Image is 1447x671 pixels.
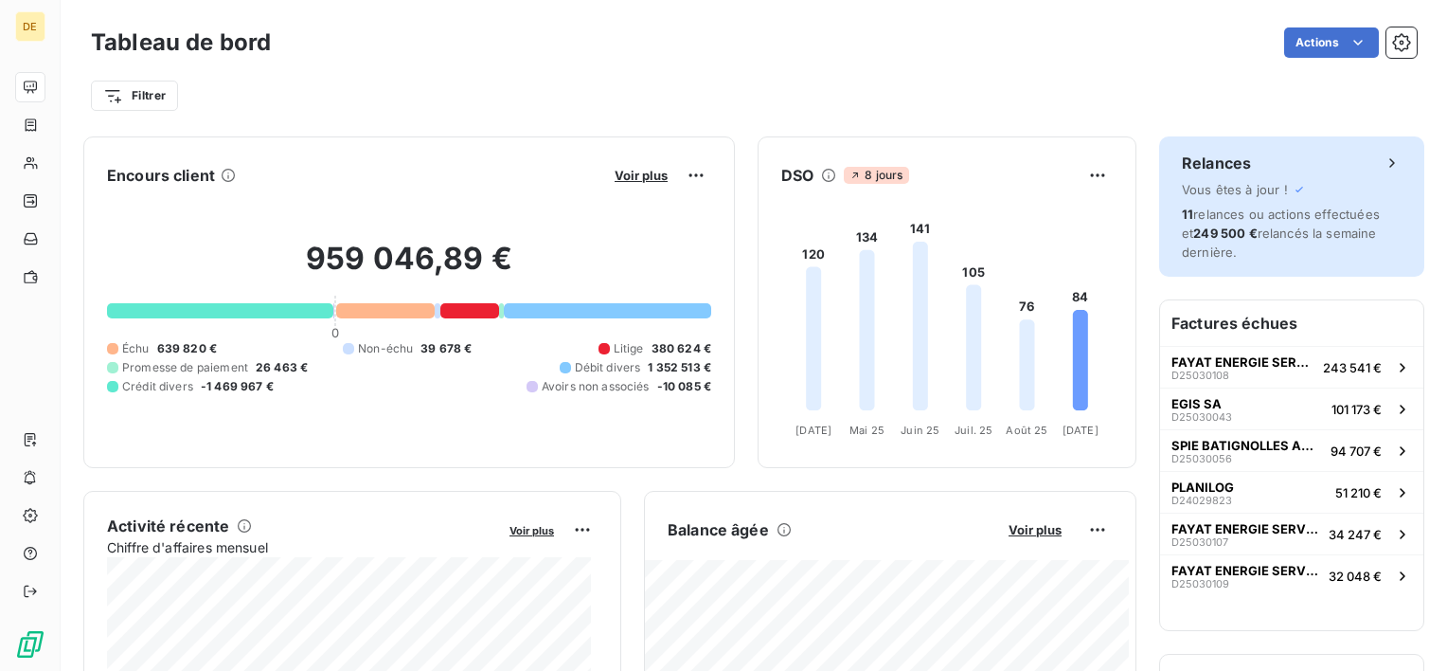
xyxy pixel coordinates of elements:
[1171,354,1315,370] span: FAYAT ENERGIE SERVICES
[1171,453,1232,464] span: D25030056
[1323,360,1382,375] span: 243 541 €
[1160,346,1423,388] button: FAYAT ENERGIE SERVICESD25030108243 541 €
[420,340,472,357] span: 39 678 €
[1182,152,1251,174] h6: Relances
[1003,521,1067,538] button: Voir plus
[1335,485,1382,500] span: 51 210 €
[1171,370,1229,381] span: D25030108
[1193,226,1257,241] span: 249 500 €
[955,424,992,437] tspan: Juil. 25
[1171,521,1321,536] span: FAYAT ENERGIE SERVICES
[509,524,554,537] span: Voir plus
[1331,402,1382,417] span: 101 173 €
[331,325,339,340] span: 0
[1383,607,1428,652] iframe: Intercom live chat
[1171,396,1222,411] span: EGIS SA
[107,240,711,297] h2: 959 046,89 €
[652,340,711,357] span: 380 624 €
[91,81,178,111] button: Filtrer
[15,11,45,42] div: DE
[358,340,413,357] span: Non-échu
[1182,207,1380,260] span: relances ou actions effectuées et relancés la semaine dernière.
[157,340,217,357] span: 639 820 €
[1160,388,1423,429] button: EGIS SAD25030043101 173 €
[201,378,274,395] span: -1 469 967 €
[615,168,668,183] span: Voir plus
[1009,522,1062,537] span: Voir plus
[107,164,215,187] h6: Encours client
[122,340,150,357] span: Échu
[1171,438,1323,453] span: SPIE BATIGNOLLES AMITEC
[844,167,908,184] span: 8 jours
[1182,207,1193,222] span: 11
[542,378,650,395] span: Avoirs non associés
[1171,495,1232,506] span: D24029823
[901,424,939,437] tspan: Juin 25
[256,359,308,376] span: 26 463 €
[1171,578,1229,589] span: D25030109
[575,359,641,376] span: Débit divers
[609,167,673,184] button: Voir plus
[657,378,711,395] span: -10 085 €
[648,359,711,376] span: 1 352 513 €
[1329,527,1382,542] span: 34 247 €
[1063,424,1099,437] tspan: [DATE]
[849,424,884,437] tspan: Mai 25
[1160,471,1423,513] button: PLANILOGD2402982351 210 €
[1171,411,1232,423] span: D25030043
[1182,182,1288,197] span: Vous êtes à jour !
[1331,444,1382,459] span: 94 707 €
[614,340,644,357] span: Litige
[122,378,193,395] span: Crédit divers
[1160,429,1423,471] button: SPIE BATIGNOLLES AMITECD2503005694 707 €
[122,359,248,376] span: Promesse de paiement
[107,515,229,537] h6: Activité récente
[795,424,831,437] tspan: [DATE]
[1171,536,1228,548] span: D25030107
[1160,513,1423,554] button: FAYAT ENERGIE SERVICESD2503010734 247 €
[1171,480,1234,495] span: PLANILOG
[1160,300,1423,346] h6: Factures échues
[668,518,769,541] h6: Balance âgée
[15,629,45,660] img: Logo LeanPay
[91,26,271,60] h3: Tableau de bord
[1284,27,1379,58] button: Actions
[504,521,560,538] button: Voir plus
[781,164,813,187] h6: DSO
[1329,569,1382,584] span: 32 048 €
[1006,424,1047,437] tspan: Août 25
[107,537,496,557] span: Chiffre d'affaires mensuel
[1160,554,1423,596] button: FAYAT ENERGIE SERVICESD2503010932 048 €
[1171,563,1321,578] span: FAYAT ENERGIE SERVICES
